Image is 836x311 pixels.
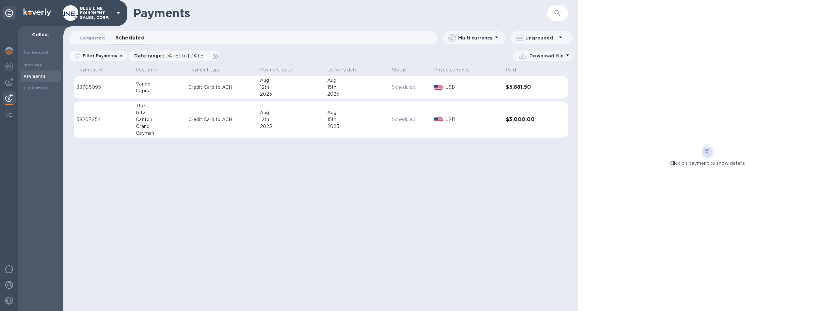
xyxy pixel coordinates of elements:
[188,67,221,73] p: Payment type
[260,123,322,130] div: 2025
[80,6,113,20] p: BLUE LINE EQUIPMENT SALES, CORP.
[392,84,429,91] p: Scheduled
[327,67,366,73] span: Delivery date
[260,67,293,73] p: Payment date
[76,67,112,73] span: Payment №
[188,116,255,123] p: Credit Card to ACH
[506,67,516,73] p: Paid
[392,116,429,123] p: Scheduled
[434,67,478,73] span: Payee currency
[506,67,524,73] span: Paid
[260,91,322,98] div: 2025
[458,35,492,41] p: Multi currency
[506,84,550,90] h3: $5,881.50
[76,116,131,123] p: 58207254
[327,123,387,130] div: 2025
[24,62,42,67] b: Invoices
[24,50,48,55] b: Dashboard
[24,74,45,79] b: Payments
[115,33,145,42] span: Scheduled
[188,84,255,91] p: Credit Card to ACH
[670,160,745,167] p: Click on payment to show details
[188,67,230,73] span: Payment type
[327,67,358,73] p: Delivery date
[76,67,104,73] p: Payment №
[260,67,301,73] span: Payment date
[529,53,564,59] p: Download file
[445,84,501,91] p: USD
[136,109,183,116] div: Ritz
[434,67,470,73] p: Payee currency
[136,67,158,73] p: Customer
[506,117,550,123] h3: $3,000.00
[327,91,387,98] div: 2025
[163,53,205,58] span: [DATE] to [DATE]
[260,116,322,123] div: 12th
[5,63,13,70] img: Foreign exchange
[24,8,51,16] img: Logo
[392,67,415,73] span: Status
[327,84,387,91] div: 15th
[260,109,322,116] div: Aug
[136,87,183,94] div: Capital
[80,35,105,41] span: Completed
[129,51,219,61] div: Date range:[DATE] to [DATE]
[136,102,183,109] div: The
[136,67,167,73] span: Customer
[24,86,48,90] b: Customers
[80,53,117,58] p: Filter Payments
[133,6,481,20] h1: Payments
[434,85,443,90] img: USD
[445,116,501,123] p: USD
[327,109,387,116] div: Aug
[134,53,209,59] p: Date range :
[327,116,387,123] div: 15th
[136,130,183,137] div: Cayman
[136,116,183,123] div: Carlton
[392,67,407,73] p: Status
[260,84,322,91] div: 12th
[136,123,183,130] div: Grand
[525,35,556,41] p: Ungrouped
[136,81,183,87] div: Vango
[260,77,322,84] div: Aug
[76,84,131,91] p: 88705095
[434,117,443,122] img: USD
[3,7,16,20] div: Unpin categories
[327,77,387,84] div: Aug
[24,31,58,38] p: Collect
